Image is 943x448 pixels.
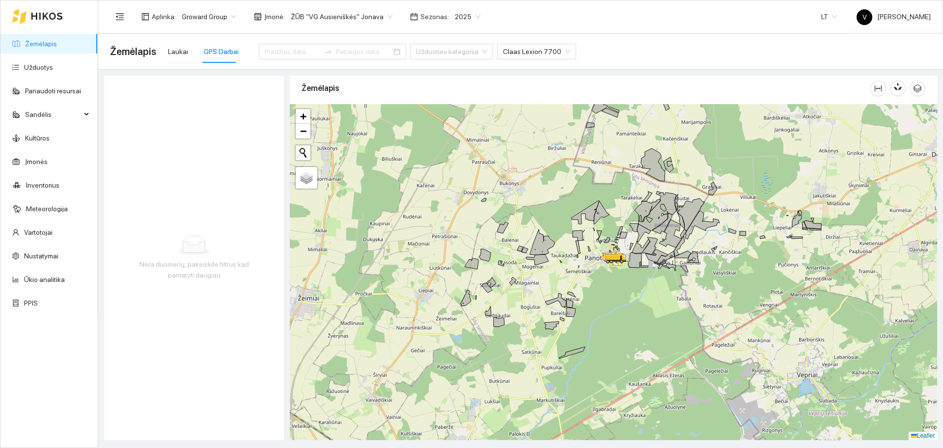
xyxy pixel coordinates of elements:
a: Nustatymai [24,252,58,260]
div: Nėra duomenų, pakeiskite filtrus kad pamatyti daugiau [129,259,259,280]
button: Initiate a new search [296,145,310,160]
span: V [862,9,867,25]
span: swap-right [324,48,332,56]
button: menu-fold [110,7,130,27]
span: to [324,48,332,56]
div: Žemėlapis [302,74,870,102]
span: Sandėlis [25,105,81,124]
input: Pradžios data [265,46,320,57]
span: [PERSON_NAME] [857,13,931,21]
span: Aplinka : [152,11,176,22]
span: LT [821,9,837,24]
span: 2025 [455,9,480,24]
a: Žemėlapis [25,40,57,48]
input: Pabaigos data [336,46,391,57]
span: − [300,125,306,137]
div: GPS Darbai [204,46,239,57]
span: column-width [871,84,886,92]
a: Zoom in [296,109,310,124]
span: + [300,110,306,122]
a: Kultūros [25,134,50,142]
span: Įmonė : [264,11,285,22]
a: Ūkio analitika [24,276,65,283]
span: Claas Lexion 7700 [503,44,570,59]
span: Groward Group [182,9,236,24]
a: Vartotojai [24,228,53,236]
span: ŽŪB "VG Ausieniškės" Jonava [291,9,392,24]
a: Meteorologija [26,205,68,213]
button: column-width [870,81,886,96]
a: Įmonės [25,158,48,166]
a: Užduotys [24,63,53,71]
a: Zoom out [296,124,310,139]
a: Panaudoti resursai [25,87,81,95]
span: Žemėlapis [110,44,156,59]
a: Inventorius [26,181,59,189]
a: PPIS [24,299,38,307]
span: Sezonas : [420,11,449,22]
span: calendar [410,13,418,21]
span: shop [254,13,262,21]
span: menu-fold [115,12,124,21]
a: Layers [296,167,317,189]
a: Leaflet [911,432,935,439]
div: Laukai [168,46,188,57]
span: layout [141,13,149,21]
